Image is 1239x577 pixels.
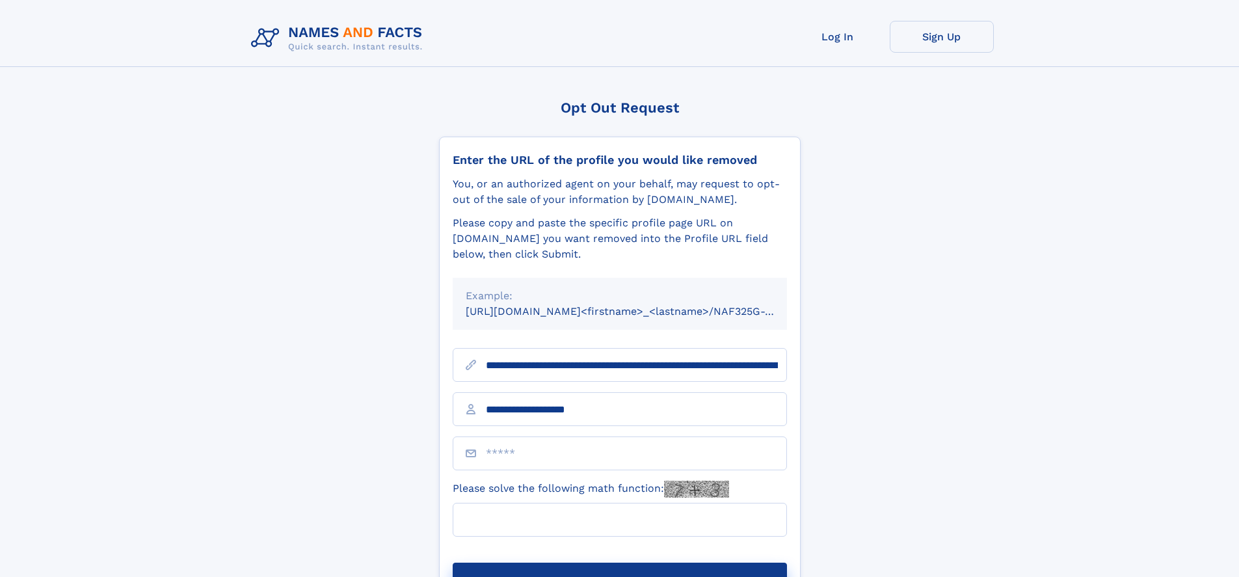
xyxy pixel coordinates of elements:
[466,288,774,304] div: Example:
[453,481,729,498] label: Please solve the following math function:
[453,215,787,262] div: Please copy and paste the specific profile page URL on [DOMAIN_NAME] you want removed into the Pr...
[466,305,812,317] small: [URL][DOMAIN_NAME]<firstname>_<lastname>/NAF325G-xxxxxxxx
[786,21,890,53] a: Log In
[453,176,787,208] div: You, or an authorized agent on your behalf, may request to opt-out of the sale of your informatio...
[246,21,433,56] img: Logo Names and Facts
[439,100,801,116] div: Opt Out Request
[453,153,787,167] div: Enter the URL of the profile you would like removed
[890,21,994,53] a: Sign Up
